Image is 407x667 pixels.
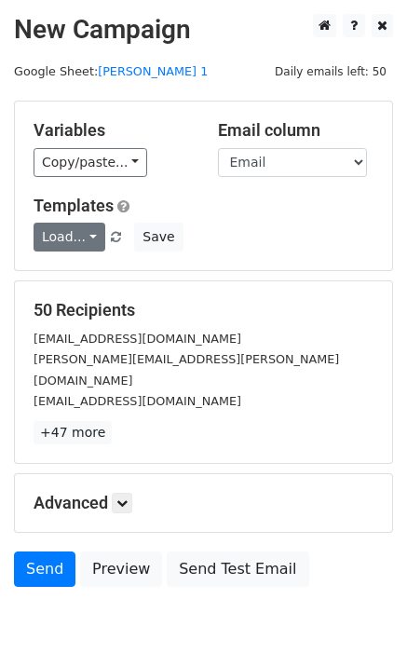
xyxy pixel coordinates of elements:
[34,196,114,215] a: Templates
[218,120,374,141] h5: Email column
[167,551,308,587] a: Send Test Email
[34,148,147,177] a: Copy/paste...
[268,64,393,78] a: Daily emails left: 50
[14,64,208,78] small: Google Sheet:
[14,14,393,46] h2: New Campaign
[14,551,75,587] a: Send
[268,61,393,82] span: Daily emails left: 50
[34,223,105,252] a: Load...
[34,421,112,444] a: +47 more
[34,394,241,408] small: [EMAIL_ADDRESS][DOMAIN_NAME]
[34,332,241,346] small: [EMAIL_ADDRESS][DOMAIN_NAME]
[34,300,373,320] h5: 50 Recipients
[34,120,190,141] h5: Variables
[80,551,162,587] a: Preview
[314,578,407,667] iframe: Chat Widget
[134,223,183,252] button: Save
[98,64,208,78] a: [PERSON_NAME] 1
[34,352,339,388] small: [PERSON_NAME][EMAIL_ADDRESS][PERSON_NAME][DOMAIN_NAME]
[34,493,373,513] h5: Advanced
